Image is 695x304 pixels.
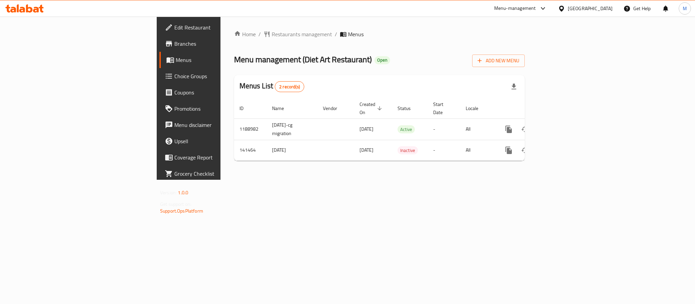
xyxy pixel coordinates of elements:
span: Open [374,57,390,63]
span: Branches [174,40,267,48]
span: [DATE] [360,125,373,133]
a: Coverage Report [159,149,273,166]
h2: Menus List [239,81,304,92]
span: Get support on: [160,200,191,209]
a: Support.OpsPlatform [160,207,203,215]
span: Status [398,104,420,112]
span: Upsell [174,137,267,145]
span: Promotions [174,105,267,113]
span: Menu disclaimer [174,121,267,129]
span: Active [398,126,415,133]
span: Name [272,104,293,112]
div: [GEOGRAPHIC_DATA] [568,5,613,12]
div: Active [398,125,415,133]
span: [DATE] [360,146,373,154]
nav: breadcrumb [234,30,525,38]
a: Promotions [159,101,273,117]
span: Restaurants management [272,30,332,38]
span: 1.0.0 [178,188,188,197]
span: Menus [348,30,364,38]
span: 2 record(s) [275,84,304,90]
span: Edit Restaurant [174,23,267,31]
li: / [335,30,337,38]
td: All [460,140,495,160]
button: Add New Menu [472,55,525,67]
a: Edit Restaurant [159,19,273,36]
span: Coupons [174,88,267,96]
th: Actions [495,98,571,119]
div: Export file [506,79,522,95]
td: - [428,118,460,140]
div: Open [374,56,390,64]
span: Created On [360,100,384,116]
a: Grocery Checklist [159,166,273,182]
a: Choice Groups [159,68,273,84]
td: [DATE] [267,140,317,160]
div: Menu-management [494,4,536,13]
span: Add New Menu [478,57,519,65]
a: Upsell [159,133,273,149]
button: Change Status [517,121,533,137]
a: Menus [159,52,273,68]
a: Menu disclaimer [159,117,273,133]
span: M [683,5,687,12]
button: more [501,142,517,158]
span: Locale [466,104,487,112]
span: Menus [176,56,267,64]
a: Branches [159,36,273,52]
span: Coverage Report [174,153,267,161]
td: - [428,140,460,160]
td: All [460,118,495,140]
table: enhanced table [234,98,571,161]
button: more [501,121,517,137]
span: Inactive [398,147,418,154]
div: Total records count [275,81,304,92]
a: Coupons [159,84,273,101]
span: Vendor [323,104,346,112]
span: Choice Groups [174,72,267,80]
span: ID [239,104,252,112]
span: Version: [160,188,177,197]
td: [DATE]-cg migration [267,118,317,140]
span: Start Date [433,100,452,116]
span: Menu management ( Diet Art Restaurant ) [234,52,372,67]
span: Grocery Checklist [174,170,267,178]
div: Inactive [398,146,418,154]
a: Restaurants management [264,30,332,38]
